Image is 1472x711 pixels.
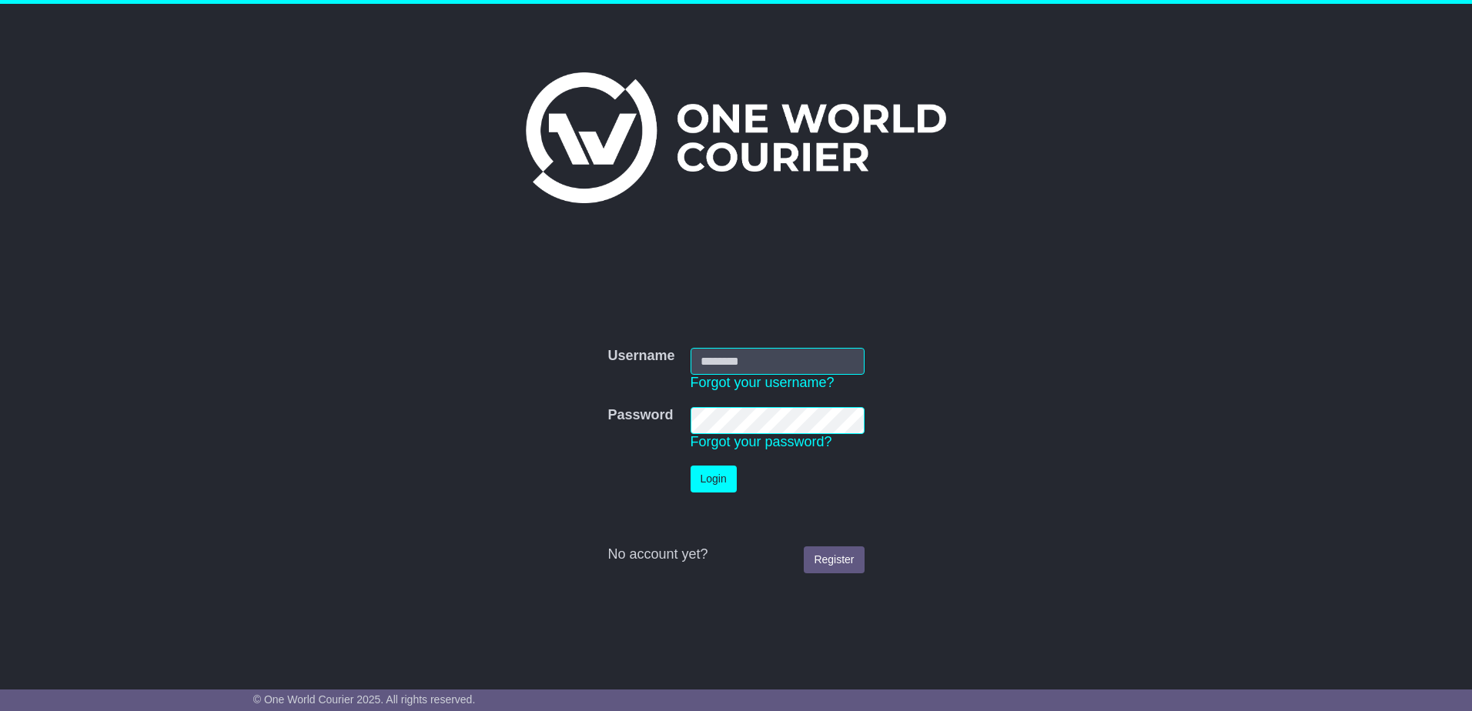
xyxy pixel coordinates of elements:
div: No account yet? [607,546,864,563]
img: One World [526,72,946,203]
a: Forgot your password? [691,434,832,449]
label: Password [607,407,673,424]
a: Forgot your username? [691,375,835,390]
a: Register [804,546,864,573]
span: © One World Courier 2025. All rights reserved. [253,693,476,706]
button: Login [691,466,737,492]
label: Username [607,348,674,365]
